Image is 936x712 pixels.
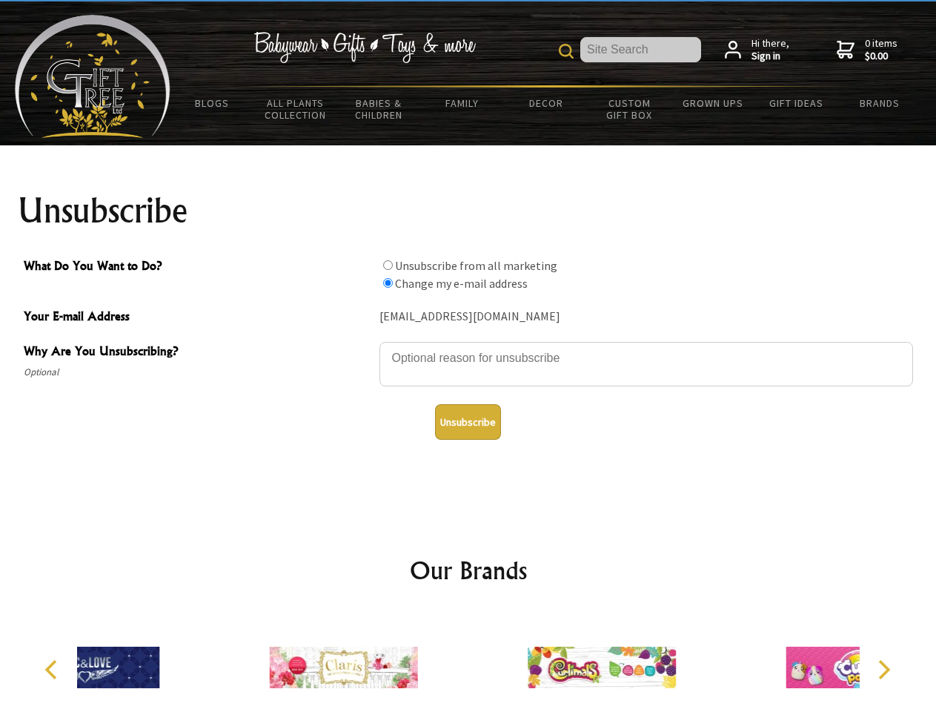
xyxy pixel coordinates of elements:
[170,88,254,119] a: BLOGS
[754,88,838,119] a: Gift Ideas
[838,88,922,119] a: Brands
[421,88,505,119] a: Family
[867,653,900,686] button: Next
[671,88,754,119] a: Grown Ups
[24,363,372,381] span: Optional
[395,276,528,291] label: Change my e-mail address
[580,37,701,62] input: Site Search
[24,342,372,363] span: Why Are You Unsubscribing?
[395,258,557,273] label: Unsubscribe from all marketing
[379,342,913,386] textarea: Why Are You Unsubscribing?
[30,553,907,588] h2: Our Brands
[751,50,789,63] strong: Sign in
[383,278,393,288] input: What Do You Want to Do?
[383,260,393,270] input: What Do You Want to Do?
[24,257,372,278] span: What Do You Want to Do?
[751,37,789,63] span: Hi there,
[24,307,372,329] span: Your E-mail Address
[37,653,70,686] button: Previous
[559,44,574,59] img: product search
[15,15,170,138] img: Babyware - Gifts - Toys and more...
[504,88,588,119] a: Decor
[18,193,919,228] h1: Unsubscribe
[337,88,421,131] a: Babies & Children
[865,36,897,63] span: 0 items
[435,404,501,440] button: Unsubscribe
[588,88,671,131] a: Custom Gift Box
[254,88,338,131] a: All Plants Collection
[865,50,897,63] strong: $0.00
[253,32,476,63] img: Babywear - Gifts - Toys & more
[837,37,897,63] a: 0 items$0.00
[725,37,789,63] a: Hi there,Sign in
[379,306,913,329] div: [EMAIL_ADDRESS][DOMAIN_NAME]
